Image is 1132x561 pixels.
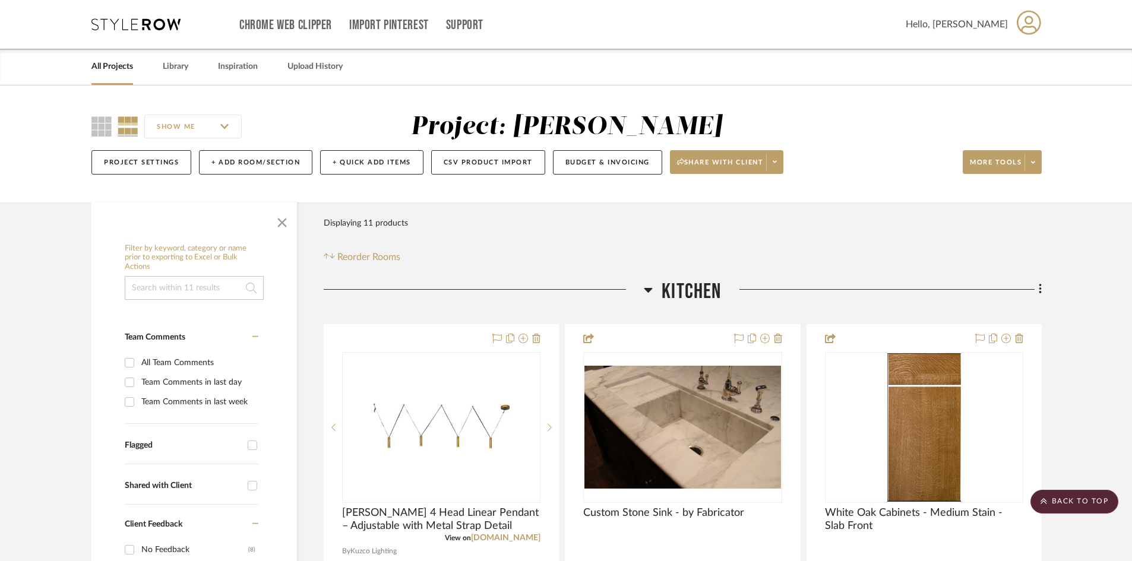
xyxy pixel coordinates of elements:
[583,506,744,519] span: Custom Stone Sink - by Fabricator
[199,150,312,175] button: + Add Room/Section
[141,392,255,411] div: Team Comments in last week
[337,250,400,264] span: Reorder Rooms
[906,17,1008,31] span: Hello, [PERSON_NAME]
[141,373,255,392] div: Team Comments in last day
[125,333,185,341] span: Team Comments
[141,353,255,372] div: All Team Comments
[963,150,1042,174] button: More tools
[287,59,343,75] a: Upload History
[553,150,662,175] button: Budget & Invoicing
[445,534,471,541] span: View on
[411,115,722,140] div: Project: [PERSON_NAME]
[677,158,764,176] span: Share with client
[324,250,400,264] button: Reorder Rooms
[970,158,1022,176] span: More tools
[662,279,721,305] span: Kitchen
[91,150,191,175] button: Project Settings
[125,276,264,300] input: Search within 11 results
[324,211,408,235] div: Displaying 11 products
[125,520,182,528] span: Client Feedback
[163,59,188,75] a: Library
[91,59,133,75] a: All Projects
[471,534,540,542] a: [DOMAIN_NAME]
[125,440,242,451] div: Flagged
[320,150,423,175] button: + Quick Add Items
[342,546,350,557] span: By
[825,506,1023,533] span: White Oak Cabinets - Medium Stain - Slab Front
[218,59,258,75] a: Inspiration
[584,366,780,489] img: Custom Stone Sink - by Fabricator
[1030,490,1118,514] scroll-to-top-button: BACK TO TOP
[350,546,397,557] span: Kuzco Lighting
[248,540,255,559] div: (8)
[270,208,294,232] button: Close
[342,506,540,533] span: [PERSON_NAME] 4 Head Linear Pendant – Adjustable with Metal Strap Detail
[125,481,242,491] div: Shared with Client
[887,353,961,502] img: White Oak Cabinets - Medium Stain - Slab Front
[367,353,516,502] img: Mason 4 Head Linear Pendant – Adjustable with Metal Strap Detail
[239,20,332,30] a: Chrome Web Clipper
[141,540,248,559] div: No Feedback
[431,150,545,175] button: CSV Product Import
[446,20,483,30] a: Support
[670,150,784,174] button: Share with client
[125,244,264,272] h6: Filter by keyword, category or name prior to exporting to Excel or Bulk Actions
[349,20,429,30] a: Import Pinterest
